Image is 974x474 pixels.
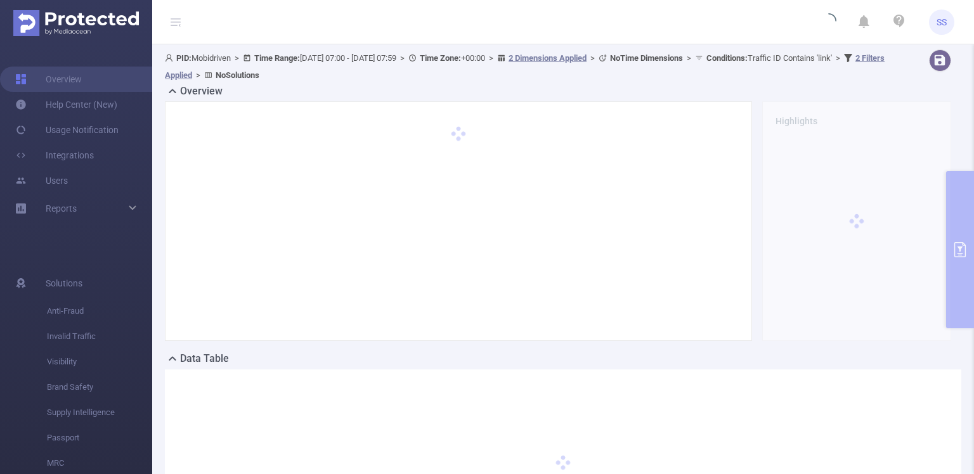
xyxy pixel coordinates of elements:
span: Supply Intelligence [47,400,152,425]
i: icon: user [165,54,176,62]
span: Solutions [46,271,82,296]
span: Brand Safety [47,375,152,400]
a: Users [15,168,68,193]
span: > [485,53,497,63]
img: Protected Media [13,10,139,36]
h2: Data Table [180,351,229,366]
span: > [683,53,695,63]
span: Anti-Fraud [47,298,152,324]
span: > [231,53,243,63]
span: > [396,53,408,63]
span: Visibility [47,349,152,375]
u: 2 Dimensions Applied [509,53,587,63]
b: No Time Dimensions [610,53,683,63]
b: Time Range: [254,53,300,63]
i: icon: loading [821,13,836,31]
span: Invalid Traffic [47,324,152,349]
a: Usage Notification [15,117,119,143]
b: Time Zone: [420,53,461,63]
span: > [192,70,204,80]
a: Help Center (New) [15,92,117,117]
span: Traffic ID Contains 'link' [706,53,832,63]
span: Mobidriven [DATE] 07:00 - [DATE] 07:59 +00:00 [165,53,885,80]
h2: Overview [180,84,223,99]
a: Overview [15,67,82,92]
span: SS [937,10,947,35]
b: PID: [176,53,192,63]
span: > [832,53,844,63]
a: Integrations [15,143,94,168]
span: > [587,53,599,63]
b: Conditions : [706,53,748,63]
span: Passport [47,425,152,451]
a: Reports [46,196,77,221]
span: Reports [46,203,77,214]
b: No Solutions [216,70,259,80]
